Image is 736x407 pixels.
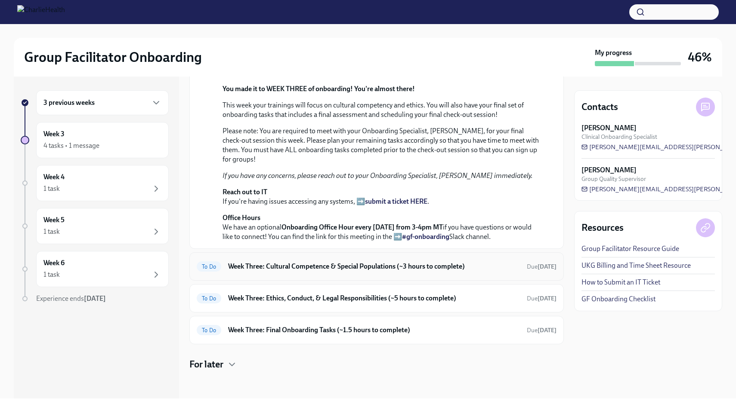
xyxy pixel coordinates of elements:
strong: [PERSON_NAME] [581,123,637,133]
a: To DoWeek Three: Final Onboarding Tasks (~1.5 hours to complete)Due[DATE] [197,323,557,337]
span: Due [527,327,557,334]
h6: Week Three: Final Onboarding Tasks (~1.5 hours to complete) [228,325,520,335]
strong: Office Hours [223,214,260,222]
h4: Resources [581,221,624,234]
a: submit a ticket HERE [365,197,427,205]
span: August 23rd, 2025 09:00 [527,326,557,334]
div: 1 task [43,270,60,279]
a: Group Facilitator Resource Guide [581,244,679,254]
p: If you're having issues accessing any systems, ➡️ . [223,187,543,206]
a: UKG Billing and Time Sheet Resource [581,261,691,270]
p: Please note: You are required to meet with your Onboarding Specialist, [PERSON_NAME], for your fi... [223,126,543,164]
div: 4 tasks • 1 message [43,141,99,150]
strong: [PERSON_NAME] [581,165,637,175]
span: Experience ends [36,294,106,303]
em: If you have any concerns, please reach out to your Onboarding Specialist, [PERSON_NAME] immediately. [223,171,533,180]
strong: Onboarding Office Hour every [DATE] from 3-4pm MT [281,223,443,231]
span: August 25th, 2025 09:00 [527,263,557,271]
h6: Week Three: Ethics, Conduct, & Legal Responsibilities (~5 hours to complete) [228,294,520,303]
h6: Week 6 [43,258,65,268]
div: For later [189,358,564,371]
strong: Reach out to IT [223,188,267,196]
h6: Week 3 [43,129,65,139]
strong: My progress [595,48,632,58]
span: To Do [197,263,221,270]
img: CharlieHealth [17,5,65,19]
div: 3 previous weeks [36,90,169,115]
a: #gf-onboarding [402,233,449,241]
a: Week 34 tasks • 1 message [21,122,169,158]
h6: Week Three: Cultural Competence & Special Populations (~3 hours to complete) [228,262,520,271]
h2: Group Facilitator Onboarding [24,49,202,66]
strong: [DATE] [538,327,557,334]
span: To Do [197,295,221,302]
h6: 3 previous weeks [43,98,95,107]
p: This week your trainings will focus on cultural competency and ethics. You will also have your fi... [223,101,543,119]
h4: Contacts [581,101,618,113]
strong: You made it to WEEK THREE of onboarding! You're almost there! [223,85,415,93]
a: Week 61 task [21,251,169,287]
span: Clinical Onboarding Specialist [581,133,657,141]
a: Week 41 task [21,165,169,201]
h6: Week 5 [43,215,65,225]
a: GF Onboarding Checklist [581,294,656,304]
span: August 25th, 2025 09:00 [527,294,557,303]
span: Group Quality Supervisor [581,175,646,183]
strong: [DATE] [538,295,557,302]
span: To Do [197,327,221,334]
h6: Week 4 [43,172,65,182]
h4: For later [189,358,223,371]
span: Due [527,263,557,270]
strong: [DATE] [538,263,557,270]
a: Week 51 task [21,208,169,244]
h3: 46% [688,49,712,65]
a: To DoWeek Three: Cultural Competence & Special Populations (~3 hours to complete)Due[DATE] [197,260,557,273]
strong: [DATE] [84,294,106,303]
a: How to Submit an IT Ticket [581,278,660,287]
a: To DoWeek Three: Ethics, Conduct, & Legal Responsibilities (~5 hours to complete)Due[DATE] [197,291,557,305]
div: 1 task [43,227,60,236]
p: We have an optional if you have questions or would like to connect! You can find the link for thi... [223,213,543,242]
div: 1 task [43,184,60,193]
span: Due [527,295,557,302]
